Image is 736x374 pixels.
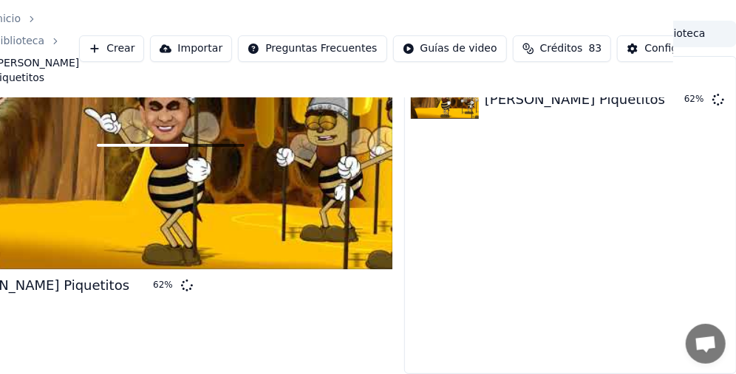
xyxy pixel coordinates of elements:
button: Guías de video [393,35,507,62]
div: [PERSON_NAME] Piquetitos [485,89,665,110]
button: Créditos83 [513,35,612,62]
button: Biblioteca [625,23,735,44]
span: 83 [589,41,602,56]
button: Importar [150,35,232,62]
button: Configuración [617,35,726,62]
button: Crear [79,35,144,62]
div: 62 % [153,280,175,291]
a: Chat abierto [686,324,726,364]
div: 62 % [684,94,706,105]
div: Configuración [644,41,716,56]
button: Preguntas Frecuentes [238,35,386,62]
span: Créditos [540,41,583,56]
